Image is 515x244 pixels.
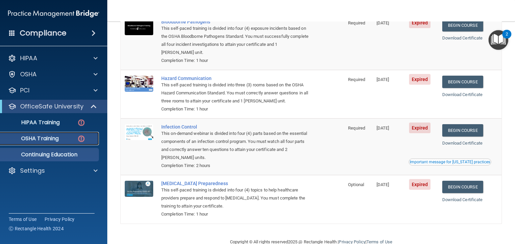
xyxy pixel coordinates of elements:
div: Completion Time: 1 hour [161,105,310,113]
span: Expired [409,17,431,28]
a: Begin Course [442,76,483,88]
div: This on-demand webinar is divided into four (4) parts based on the essential components of an inf... [161,130,310,162]
div: This self-paced training is divided into four (4) topics to help healthcare providers prepare and... [161,186,310,210]
span: Ⓒ Rectangle Health 2024 [9,225,64,232]
a: OfficeSafe University [8,102,97,110]
a: Download Certificate [442,197,483,202]
a: Bloodborne Pathogens [161,19,310,24]
span: Required [348,126,365,131]
a: Privacy Policy [45,216,75,223]
span: Expired [409,123,431,133]
div: Completion Time: 2 hours [161,162,310,170]
div: This self-paced training is divided into three (3) rooms based on the OSHA Hazard Communication S... [161,81,310,105]
span: Required [348,20,365,25]
div: Completion Time: 1 hour [161,210,310,218]
span: Optional [348,182,364,187]
span: [DATE] [377,182,389,187]
a: Download Certificate [442,141,483,146]
div: This self-paced training is divided into four (4) exposure incidents based on the OSHA Bloodborne... [161,24,310,57]
p: PCI [20,86,30,94]
span: Expired [409,179,431,190]
span: [DATE] [377,20,389,25]
a: HIPAA [8,54,98,62]
div: Important message for [US_STATE] practices [410,160,490,164]
a: PCI [8,86,98,94]
a: Begin Course [442,181,483,193]
span: [DATE] [377,126,389,131]
div: 2 [506,34,508,43]
a: Infection Control [161,124,310,130]
button: Read this if you are a dental practitioner in the state of CA [409,159,491,165]
a: OSHA [8,70,98,78]
p: Settings [20,167,45,175]
a: Begin Course [442,19,483,31]
span: Required [348,77,365,82]
p: HIPAA [20,54,37,62]
a: Hazard Communication [161,76,310,81]
div: Completion Time: 1 hour [161,57,310,65]
img: danger-circle.6113f641.png [77,118,85,127]
a: Begin Course [442,124,483,137]
img: PMB logo [8,7,99,20]
h4: Compliance [20,28,66,38]
a: Download Certificate [442,35,483,40]
iframe: Drift Widget Chat Controller [399,200,507,227]
span: Expired [409,74,431,85]
p: OfficeSafe University [20,102,83,110]
a: Settings [8,167,98,175]
p: OSHA Training [4,135,59,142]
p: Continuing Education [4,151,96,158]
button: Open Resource Center, 2 new notifications [489,30,508,50]
span: [DATE] [377,77,389,82]
p: HIPAA Training [4,119,60,126]
p: OSHA [20,70,37,78]
a: [MEDICAL_DATA] Preparedness [161,181,310,186]
img: danger-circle.6113f641.png [77,135,85,143]
a: Download Certificate [442,92,483,97]
a: Terms of Use [9,216,37,223]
